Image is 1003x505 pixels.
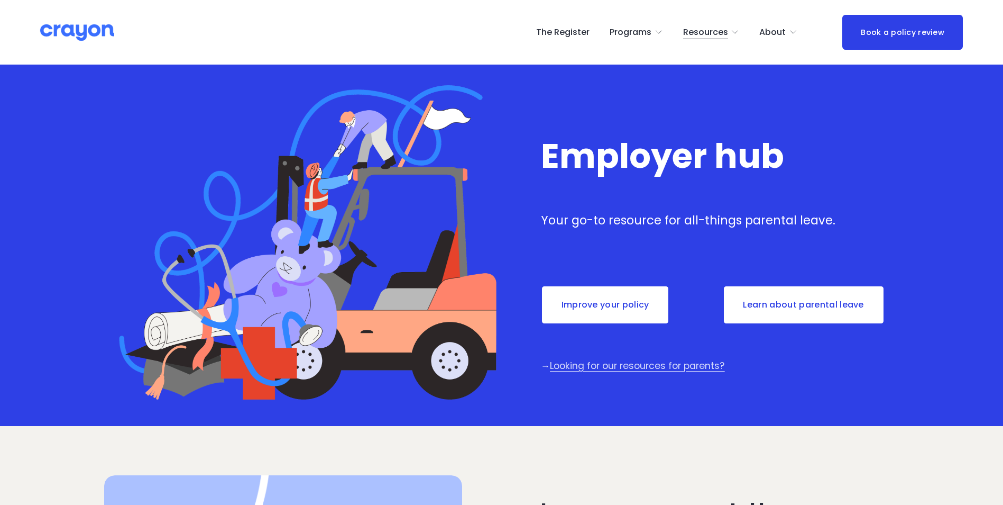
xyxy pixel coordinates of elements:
span: → [541,359,550,372]
a: folder dropdown [683,24,740,41]
a: Improve your policy [541,285,670,324]
a: The Register [536,24,590,41]
p: Your go-to resource for all-things parental leave. [541,212,899,230]
a: folder dropdown [610,24,663,41]
a: Looking for our resources for parents? [550,359,724,372]
span: Programs [610,25,651,40]
h1: Employer hub [541,138,899,174]
img: Crayon [40,23,114,42]
a: Learn about parental leave [723,285,885,324]
a: folder dropdown [759,24,797,41]
span: About [759,25,786,40]
a: Book a policy review [842,15,963,49]
span: Resources [683,25,728,40]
